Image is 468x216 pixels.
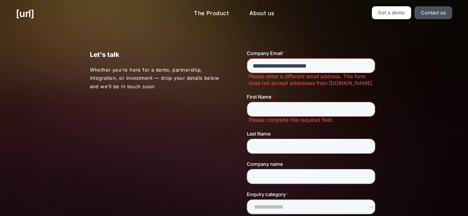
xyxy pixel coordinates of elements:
[16,6,34,21] a: [URL]
[243,6,280,21] a: About us
[414,6,452,19] a: Contact us
[90,66,221,91] p: Whether you’re here for a demo, partnership, integration, or investment — drop your details below...
[90,49,221,60] p: Let's talk
[372,6,411,19] a: Get a demo
[188,6,235,21] a: The Product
